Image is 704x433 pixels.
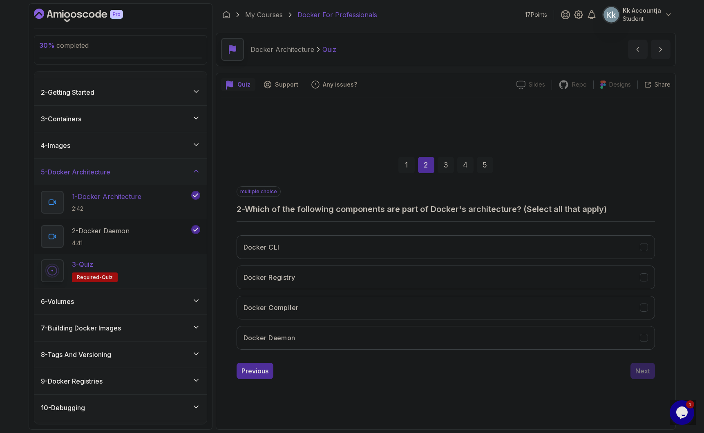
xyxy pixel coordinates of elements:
[34,341,207,368] button: 8-Tags And Versioning
[39,41,89,49] span: completed
[77,274,102,281] span: Required-
[34,159,207,185] button: 5-Docker Architecture
[34,368,207,394] button: 9-Docker Registries
[34,9,142,22] a: Dashboard
[244,303,299,312] h3: Docker Compiler
[418,157,434,173] div: 2
[41,350,111,359] h3: 8 - Tags And Versioning
[241,366,268,376] div: Previous
[41,376,103,386] h3: 9 - Docker Registries
[34,395,207,421] button: 10-Debugging
[41,297,74,306] h3: 6 - Volumes
[41,403,85,413] h3: 10 - Debugging
[572,80,587,89] p: Repo
[637,80,670,89] button: Share
[670,400,696,425] iframe: chat widget
[41,225,200,248] button: 2-Docker Daemon4:41
[245,10,283,20] a: My Courses
[244,333,295,343] h3: Docker Daemon
[623,15,661,23] p: Student
[651,40,670,59] button: next content
[323,80,357,89] p: Any issues?
[635,366,650,376] div: Next
[41,191,200,214] button: 1-Docker Architecture2:42
[603,7,673,23] button: user profile imageKk AccountjaStudent
[41,323,121,333] h3: 7 - Building Docker Images
[34,132,207,158] button: 4-Images
[34,106,207,132] button: 3-Containers
[477,157,493,173] div: 5
[72,192,141,201] p: 1 - Docker Architecture
[39,41,55,49] span: 30 %
[603,7,619,22] img: user profile image
[34,288,207,315] button: 6-Volumes
[41,87,94,97] h3: 2 - Getting Started
[237,363,273,379] button: Previous
[34,79,207,105] button: 2-Getting Started
[237,266,655,289] button: Docker Registry
[259,78,303,91] button: Support button
[623,7,661,15] p: Kk Accountja
[237,80,250,89] p: Quiz
[237,203,655,215] h3: 2 - Which of the following components are part of Docker's architecture? (Select all that apply)
[222,11,230,19] a: Dashboard
[237,235,655,259] button: Docker CLI
[72,239,130,247] p: 4:41
[609,80,631,89] p: Designs
[525,11,547,19] p: 17 Points
[655,80,670,89] p: Share
[244,272,295,282] h3: Docker Registry
[398,157,415,173] div: 1
[529,80,545,89] p: Slides
[275,80,298,89] p: Support
[628,40,648,59] button: previous content
[438,157,454,173] div: 3
[72,205,141,213] p: 2:42
[72,259,93,269] p: 3 - Quiz
[221,78,255,91] button: quiz button
[72,226,130,236] p: 2 - Docker Daemon
[237,296,655,319] button: Docker Compiler
[102,274,113,281] span: quiz
[237,326,655,350] button: Docker Daemon
[34,315,207,341] button: 7-Building Docker Images
[41,167,110,177] h3: 5 - Docker Architecture
[457,157,474,173] div: 4
[41,259,200,282] button: 3-QuizRequired-quiz
[297,10,377,20] p: Docker For Professionals
[41,114,81,124] h3: 3 - Containers
[237,186,281,197] p: multiple choice
[250,45,314,54] p: Docker Architecture
[244,242,279,252] h3: Docker CLI
[630,363,655,379] button: Next
[322,45,336,54] p: Quiz
[41,141,70,150] h3: 4 - Images
[306,78,362,91] button: Feedback button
